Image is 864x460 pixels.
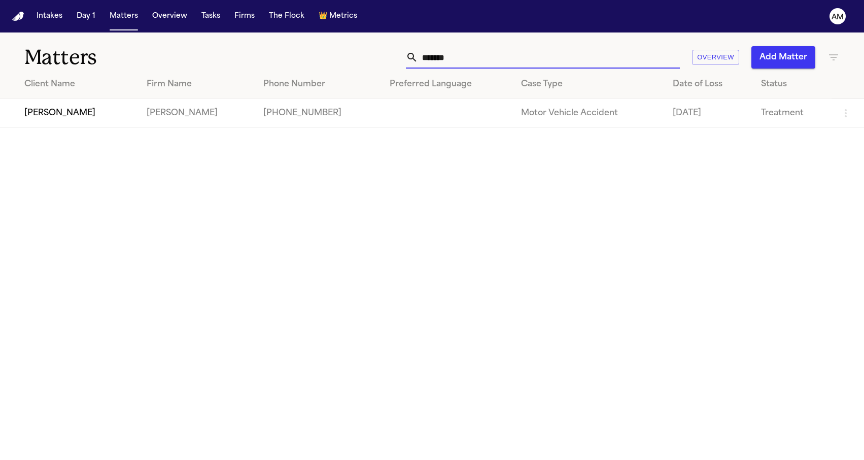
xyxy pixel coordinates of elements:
[147,78,247,90] div: Firm Name
[263,78,373,90] div: Phone Number
[12,12,24,21] img: Finch Logo
[255,99,382,128] td: [PHONE_NUMBER]
[315,7,361,25] button: crownMetrics
[73,7,99,25] button: Day 1
[751,46,815,69] button: Add Matter
[148,7,191,25] button: Overview
[753,99,832,128] td: Treatment
[32,7,66,25] button: Intakes
[139,99,255,128] td: [PERSON_NAME]
[265,7,308,25] button: The Flock
[230,7,259,25] button: Firms
[106,7,142,25] button: Matters
[197,7,224,25] button: Tasks
[673,78,745,90] div: Date of Loss
[390,78,505,90] div: Preferred Language
[665,99,753,128] td: [DATE]
[24,78,130,90] div: Client Name
[12,12,24,21] a: Home
[761,78,823,90] div: Status
[521,78,656,90] div: Case Type
[692,50,739,65] button: Overview
[513,99,664,128] td: Motor Vehicle Accident
[24,45,257,70] h1: Matters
